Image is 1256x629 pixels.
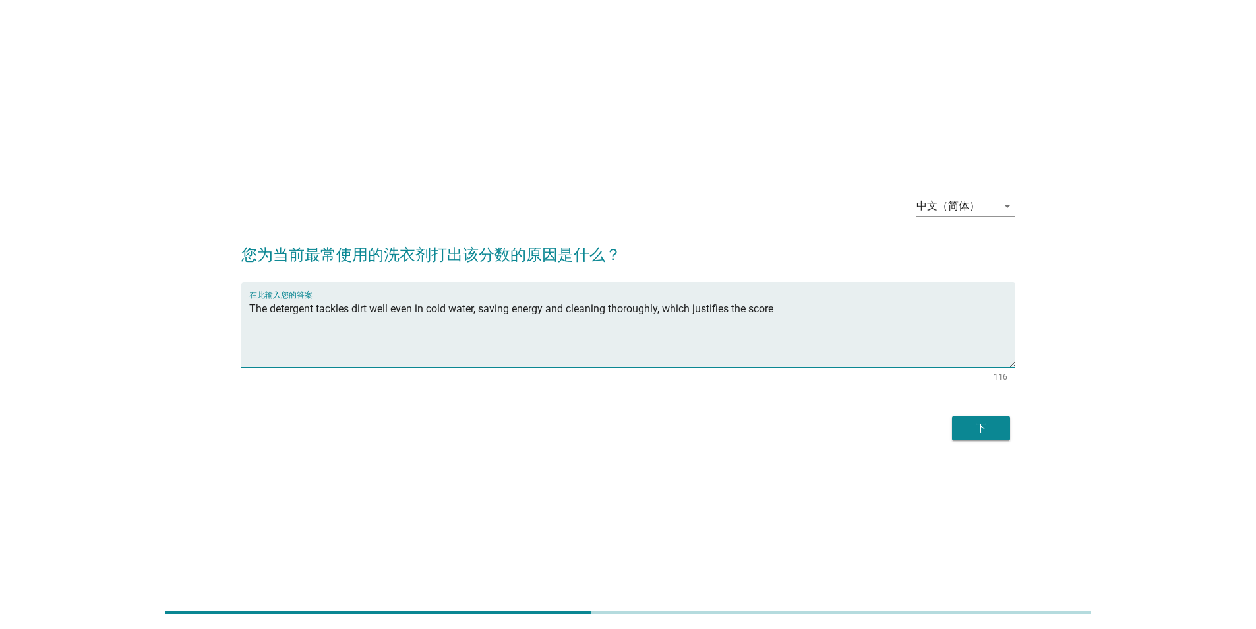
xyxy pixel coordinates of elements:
div: 116 [994,373,1007,381]
div: 中文（简体） [916,200,980,212]
i: arrow_drop_down [1000,198,1015,214]
h2: 您为当前最常使用的洗衣剂打出该分数的原因是什么？ [241,230,1015,267]
div: 下 [963,420,1000,436]
button: 下 [952,416,1010,440]
textarea: 在此输入您的答案 [249,298,1015,368]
